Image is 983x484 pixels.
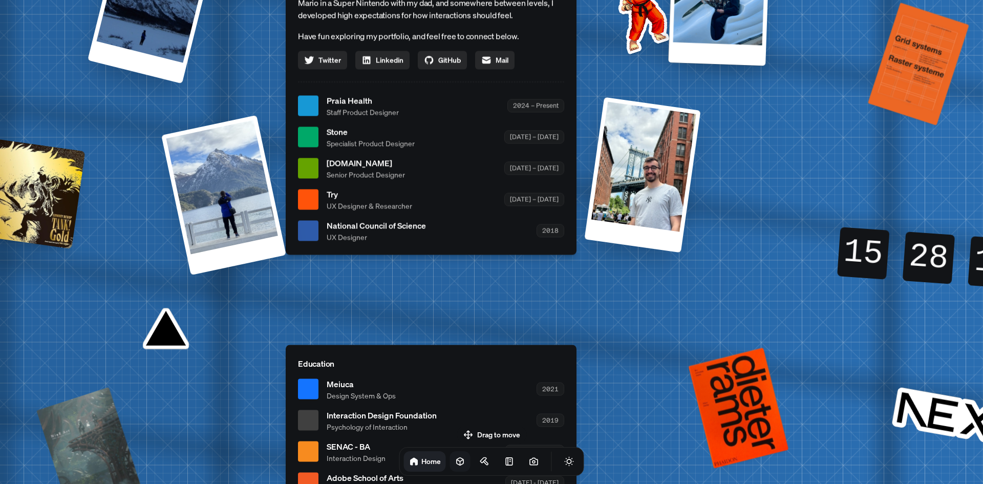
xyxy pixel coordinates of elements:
[537,383,564,395] div: 2021
[504,162,564,175] div: [DATE] – [DATE]
[327,377,396,390] span: Meiuca
[537,414,564,427] div: 2019
[355,51,410,69] a: Linkedin
[404,451,446,472] a: Home
[327,138,415,149] span: Specialist Product Designer
[327,452,386,463] span: Interaction Design
[298,51,347,69] a: Twitter
[298,29,564,43] p: Have fun exploring my portfolio, and feel free to connect below.
[327,107,399,117] span: Staff Product Designer
[318,55,341,66] span: Twitter
[418,51,467,69] a: GitHub
[537,224,564,237] div: 2018
[327,390,396,401] span: Design System & Ops
[327,232,426,242] span: UX Designer
[496,55,508,66] span: Mail
[327,188,412,200] span: Try
[327,157,405,169] span: [DOMAIN_NAME]
[475,51,515,69] a: Mail
[438,55,461,66] span: GitHub
[327,94,399,107] span: Praia Health
[327,409,437,421] span: Interaction Design Foundation
[559,451,580,472] button: Toggle Theme
[298,357,564,369] p: Education
[504,131,564,143] div: [DATE] – [DATE]
[327,169,405,180] span: Senior Product Designer
[507,99,564,112] div: 2024 – Present
[327,125,415,138] span: Stone
[327,421,437,432] span: Psychology of Interaction
[327,219,426,232] span: National Council of Science
[327,440,386,452] span: SENAC - BA
[376,55,403,66] span: Linkedin
[327,471,403,483] span: Adobe School of Arts
[504,193,564,206] div: [DATE] – [DATE]
[327,200,412,211] span: UX Designer & Researcher
[421,456,441,466] h1: Home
